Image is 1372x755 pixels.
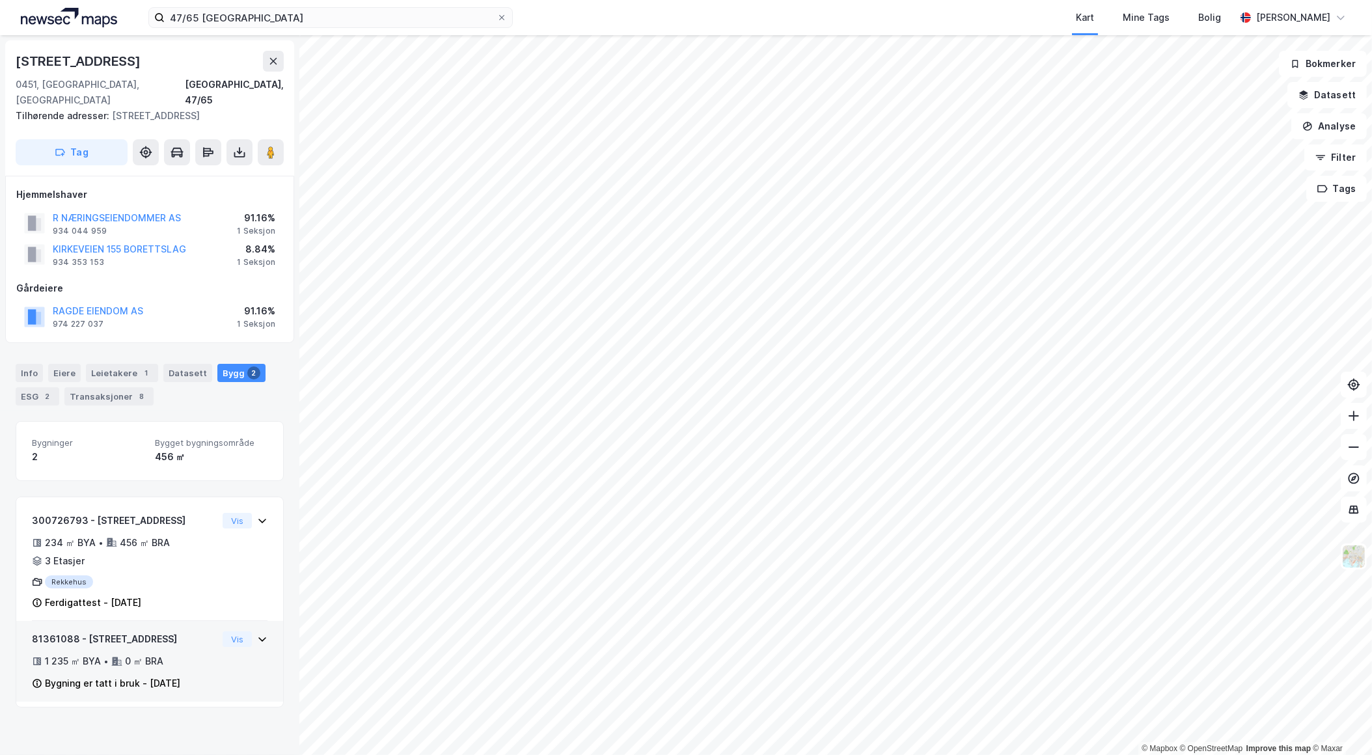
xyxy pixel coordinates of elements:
div: Bolig [1198,10,1221,25]
span: Bygget bygningsområde [155,437,268,448]
a: OpenStreetMap [1180,744,1243,753]
div: 300726793 - [STREET_ADDRESS] [32,513,217,528]
div: 456 ㎡ [155,449,268,465]
div: Kart [1076,10,1094,25]
div: [STREET_ADDRESS] [16,51,143,72]
div: 1 [140,366,153,379]
div: Gårdeiere [16,281,283,296]
button: Vis [223,513,252,528]
div: Leietakere [86,364,158,382]
div: 934 044 959 [53,226,107,236]
div: [PERSON_NAME] [1256,10,1330,25]
button: Datasett [1287,82,1367,108]
div: Bygning er tatt i bruk - [DATE] [45,676,180,691]
div: 91.16% [237,303,275,319]
div: 934 353 153 [53,257,104,268]
span: Tilhørende adresser: [16,110,112,121]
button: Analyse [1291,113,1367,139]
div: 2 [32,449,144,465]
div: Mine Tags [1123,10,1170,25]
div: 974 227 037 [53,319,103,329]
div: • [98,538,103,548]
div: Eiere [48,364,81,382]
a: Improve this map [1246,744,1311,753]
iframe: Chat Widget [1307,693,1372,755]
div: Datasett [163,364,212,382]
div: Transaksjoner [64,387,154,405]
div: [GEOGRAPHIC_DATA], 47/65 [185,77,284,108]
div: Kontrollprogram for chat [1307,693,1372,755]
div: 3 Etasjer [45,553,85,569]
div: ESG [16,387,59,405]
div: 0 ㎡ BRA [125,653,163,669]
div: 1 235 ㎡ BYA [45,653,101,669]
div: Bygg [217,364,266,382]
button: Filter [1304,144,1367,171]
div: 2 [41,390,54,403]
div: Info [16,364,43,382]
div: Hjemmelshaver [16,187,283,202]
input: Søk på adresse, matrikkel, gårdeiere, leietakere eller personer [165,8,497,27]
div: 8 [135,390,148,403]
button: Bokmerker [1279,51,1367,77]
button: Tag [16,139,128,165]
div: 0451, [GEOGRAPHIC_DATA], [GEOGRAPHIC_DATA] [16,77,185,108]
a: Mapbox [1142,744,1177,753]
div: 91.16% [237,210,275,226]
div: 1 Seksjon [237,319,275,329]
div: 1 Seksjon [237,257,275,268]
div: 81361088 - [STREET_ADDRESS] [32,631,217,647]
div: 456 ㎡ BRA [120,535,170,551]
button: Vis [223,631,252,647]
div: 234 ㎡ BYA [45,535,96,551]
img: logo.a4113a55bc3d86da70a041830d287a7e.svg [21,8,117,27]
div: Ferdigattest - [DATE] [45,595,141,611]
div: 8.84% [237,241,275,257]
div: 1 Seksjon [237,226,275,236]
div: 2 [247,366,260,379]
img: Z [1341,544,1366,569]
span: Bygninger [32,437,144,448]
div: • [103,656,109,666]
button: Tags [1306,176,1367,202]
div: [STREET_ADDRESS] [16,108,273,124]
